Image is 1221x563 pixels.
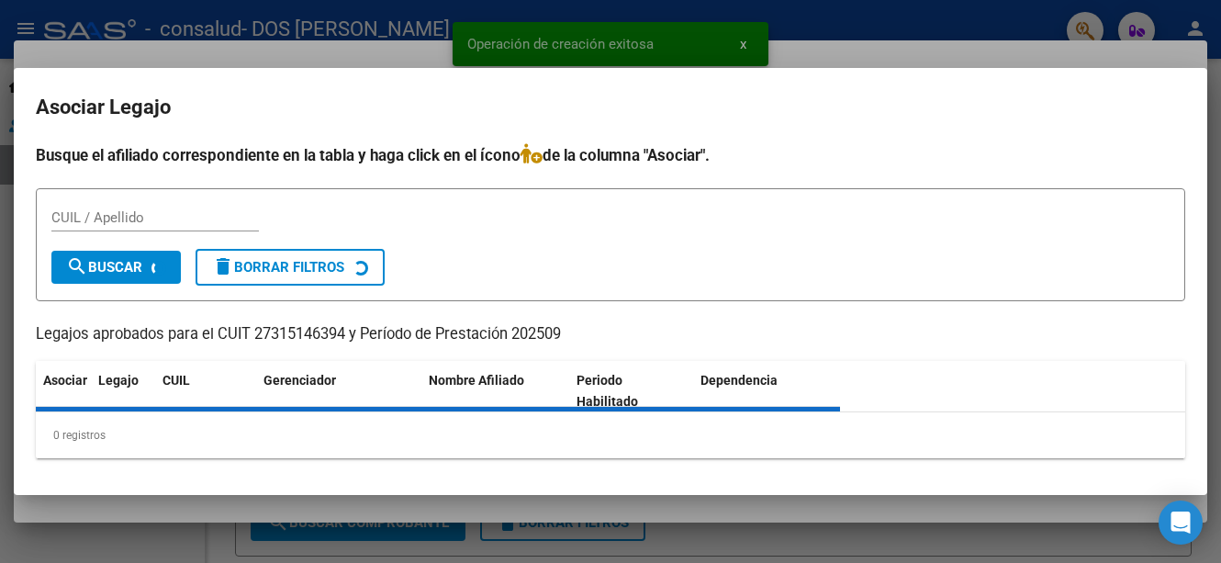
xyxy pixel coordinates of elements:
[212,255,234,277] mat-icon: delete
[421,361,569,422] datatable-header-cell: Nombre Afiliado
[212,259,344,276] span: Borrar Filtros
[51,251,181,284] button: Buscar
[196,249,385,286] button: Borrar Filtros
[569,361,693,422] datatable-header-cell: Periodo Habilitado
[693,361,841,422] datatable-header-cell: Dependencia
[66,259,142,276] span: Buscar
[66,255,88,277] mat-icon: search
[98,373,139,388] span: Legajo
[700,373,778,388] span: Dependencia
[36,143,1185,167] h4: Busque el afiliado correspondiente en la tabla y haga click en el ícono de la columna "Asociar".
[256,361,421,422] datatable-header-cell: Gerenciador
[1159,501,1203,545] div: Open Intercom Messenger
[36,323,1185,346] p: Legajos aprobados para el CUIT 27315146394 y Período de Prestación 202509
[36,412,1185,458] div: 0 registros
[162,373,190,388] span: CUIL
[429,373,524,388] span: Nombre Afiliado
[155,361,256,422] datatable-header-cell: CUIL
[36,90,1185,125] h2: Asociar Legajo
[91,361,155,422] datatable-header-cell: Legajo
[263,373,336,388] span: Gerenciador
[36,361,91,422] datatable-header-cell: Asociar
[577,373,638,409] span: Periodo Habilitado
[43,373,87,388] span: Asociar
